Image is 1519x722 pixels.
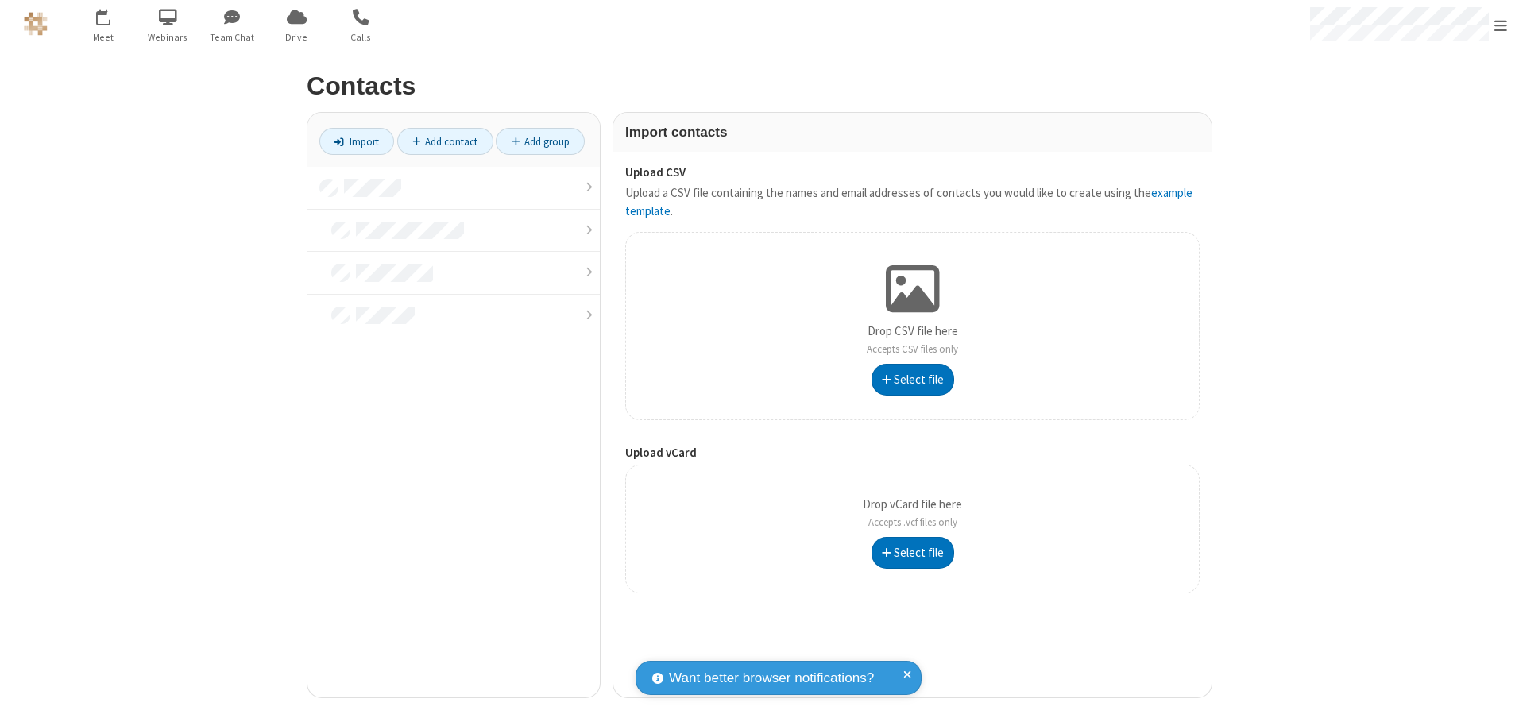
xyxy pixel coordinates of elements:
button: Select file [872,364,954,396]
span: Accepts .vcf files only [868,515,957,529]
span: Webinars [138,30,198,44]
p: Upload a CSV file containing the names and email addresses of contacts you would like to create u... [625,184,1200,220]
h2: Contacts [307,72,1212,100]
a: Import [319,128,394,155]
label: Upload CSV [625,164,1200,182]
div: 4 [107,9,118,21]
span: Team Chat [203,30,262,44]
a: Add contact [397,128,493,155]
span: Want better browser notifications? [669,668,874,689]
h3: Import contacts [625,125,1200,140]
img: QA Selenium DO NOT DELETE OR CHANGE [24,12,48,36]
p: Drop CSV file here [867,322,958,358]
a: Add group [496,128,585,155]
span: Drive [267,30,327,44]
label: Upload vCard [625,444,1200,462]
span: Calls [331,30,391,44]
span: Accepts CSV files only [867,342,958,356]
p: Drop vCard file here [863,496,962,531]
span: Meet [74,30,133,44]
a: example template [625,185,1192,218]
button: Select file [872,537,954,569]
